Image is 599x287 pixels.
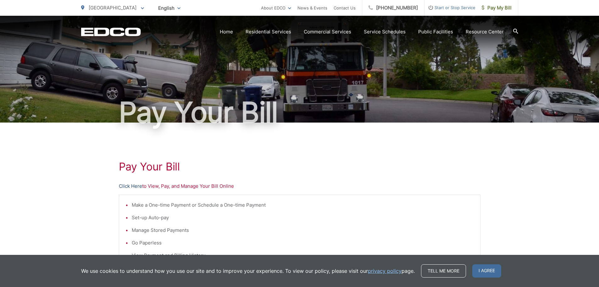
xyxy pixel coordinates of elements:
[132,214,474,221] li: Set-up Auto-pay
[132,239,474,247] li: Go Paperless
[466,28,504,36] a: Resource Center
[119,160,480,173] h1: Pay Your Bill
[334,4,356,12] a: Contact Us
[482,4,512,12] span: Pay My Bill
[89,5,136,11] span: [GEOGRAPHIC_DATA]
[132,227,474,234] li: Manage Stored Payments
[472,264,501,278] span: I agree
[246,28,291,36] a: Residential Services
[368,267,402,275] a: privacy policy
[297,4,327,12] a: News & Events
[304,28,351,36] a: Commercial Services
[364,28,406,36] a: Service Schedules
[119,182,480,190] p: to View, Pay, and Manage Your Bill Online
[261,4,291,12] a: About EDCO
[421,264,466,278] a: Tell me more
[132,252,474,259] li: View Payment and Billing History
[153,3,185,14] span: English
[119,182,142,190] a: Click Here
[81,97,518,128] h1: Pay Your Bill
[418,28,453,36] a: Public Facilities
[220,28,233,36] a: Home
[132,201,474,209] li: Make a One-time Payment or Schedule a One-time Payment
[81,27,141,36] a: EDCD logo. Return to the homepage.
[81,267,415,275] p: We use cookies to understand how you use our site and to improve your experience. To view our pol...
